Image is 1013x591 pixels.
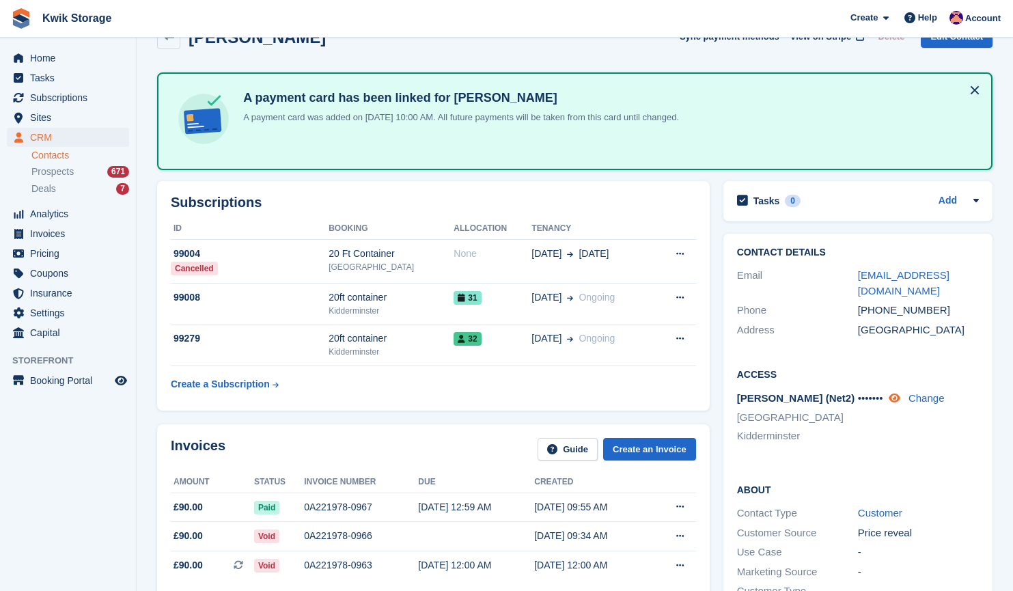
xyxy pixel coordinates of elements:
[858,507,902,519] a: Customer
[579,292,615,303] span: Ongoing
[538,438,598,461] a: Guide
[304,471,418,493] th: Invoice number
[30,128,112,147] span: CRM
[858,564,979,580] div: -
[737,268,858,299] div: Email
[31,182,129,196] a: Deals 7
[11,8,31,29] img: stora-icon-8386f47178a22dfd0bd8f6a31ec36ba5ce8667c1dd55bd0f319d3a0aa187defe.svg
[171,372,279,397] a: Create a Subscription
[254,559,279,573] span: Void
[737,410,858,426] li: [GEOGRAPHIC_DATA]
[418,471,534,493] th: Due
[31,149,129,162] a: Contacts
[30,108,112,127] span: Sites
[12,354,136,368] span: Storefront
[107,166,129,178] div: 671
[171,377,270,391] div: Create a Subscription
[531,218,654,240] th: Tenancy
[174,529,203,543] span: £90.00
[737,303,858,318] div: Phone
[737,392,855,404] span: [PERSON_NAME] (Net2)
[30,88,112,107] span: Subscriptions
[254,530,279,543] span: Void
[171,471,254,493] th: Amount
[7,224,129,243] a: menu
[939,193,957,209] a: Add
[304,558,418,573] div: 0A221978-0963
[30,323,112,342] span: Capital
[31,165,129,179] a: Prospects 671
[737,428,858,444] li: Kidderminster
[918,11,937,25] span: Help
[30,49,112,68] span: Home
[254,471,304,493] th: Status
[171,218,329,240] th: ID
[30,204,112,223] span: Analytics
[737,482,979,496] h2: About
[171,438,225,461] h2: Invoices
[603,438,696,461] a: Create an Invoice
[737,525,858,541] div: Customer Source
[304,529,418,543] div: 0A221978-0966
[7,284,129,303] a: menu
[329,261,454,273] div: [GEOGRAPHIC_DATA]
[534,500,650,514] div: [DATE] 09:55 AM
[858,545,979,560] div: -
[329,290,454,305] div: 20ft container
[737,322,858,338] div: Address
[7,49,129,68] a: menu
[7,323,129,342] a: menu
[737,545,858,560] div: Use Case
[238,90,679,106] h4: A payment card has been linked for [PERSON_NAME]
[737,564,858,580] div: Marketing Source
[329,331,454,346] div: 20ft container
[949,11,963,25] img: Jade Stanley
[30,264,112,283] span: Coupons
[737,506,858,521] div: Contact Type
[30,224,112,243] span: Invoices
[737,367,979,381] h2: Access
[534,529,650,543] div: [DATE] 09:34 AM
[30,303,112,322] span: Settings
[7,88,129,107] a: menu
[113,372,129,389] a: Preview store
[418,500,534,514] div: [DATE] 12:59 AM
[329,247,454,261] div: 20 Ft Container
[531,290,561,305] span: [DATE]
[534,471,650,493] th: Created
[858,322,979,338] div: [GEOGRAPHIC_DATA]
[850,11,878,25] span: Create
[329,346,454,358] div: Kidderminster
[579,247,609,261] span: [DATE]
[31,165,74,178] span: Prospects
[7,244,129,263] a: menu
[965,12,1001,25] span: Account
[171,290,329,305] div: 99008
[858,303,979,318] div: [PHONE_NUMBER]
[908,392,945,404] a: Change
[454,218,531,240] th: Allocation
[171,247,329,261] div: 99004
[579,333,615,344] span: Ongoing
[753,195,780,207] h2: Tasks
[37,7,117,29] a: Kwik Storage
[171,262,218,275] div: Cancelled
[175,90,232,148] img: card-linked-ebf98d0992dc2aeb22e95c0e3c79077019eb2392cfd83c6a337811c24bc77127.svg
[7,204,129,223] a: menu
[531,331,561,346] span: [DATE]
[329,305,454,317] div: Kidderminster
[7,68,129,87] a: menu
[418,558,534,573] div: [DATE] 12:00 AM
[189,28,326,46] h2: [PERSON_NAME]
[454,291,481,305] span: 31
[329,218,454,240] th: Booking
[174,558,203,573] span: £90.00
[534,558,650,573] div: [DATE] 12:00 AM
[858,269,949,297] a: [EMAIL_ADDRESS][DOMAIN_NAME]
[304,500,418,514] div: 0A221978-0967
[30,68,112,87] span: Tasks
[858,525,979,541] div: Price reveal
[7,128,129,147] a: menu
[30,244,112,263] span: Pricing
[171,195,696,210] h2: Subscriptions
